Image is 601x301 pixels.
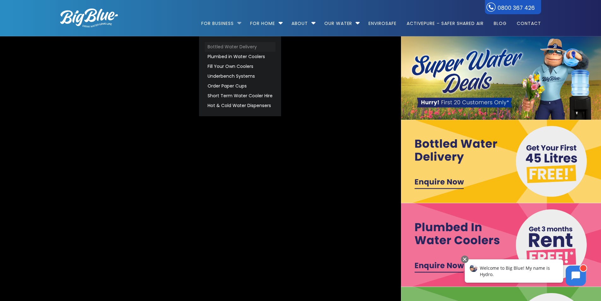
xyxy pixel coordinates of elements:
[205,52,275,62] a: Plumbed in Water Coolers
[458,254,592,292] iframe: Chatbot
[205,91,275,101] a: Short Term Water Cooler Hire
[205,62,275,71] a: Fill Your Own Coolers
[205,71,275,81] a: Underbench Systems
[205,42,275,52] a: Bottled Water Delivery
[205,81,275,91] a: Order Paper Cups
[60,9,118,27] img: logo
[205,101,275,111] a: Hot & Cold Water Dispensers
